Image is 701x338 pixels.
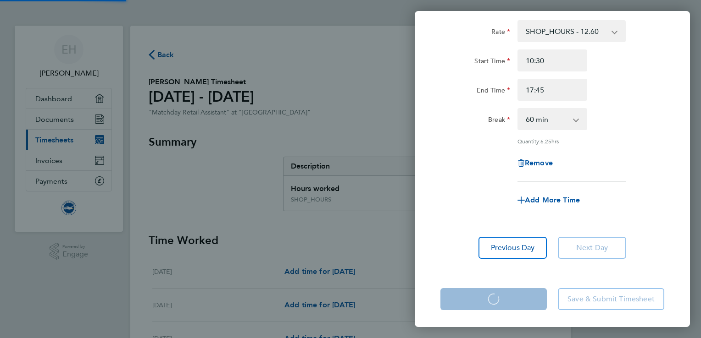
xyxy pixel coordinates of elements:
button: Add More Time [517,196,580,204]
span: 6.25 [540,137,551,145]
input: E.g. 08:00 [517,49,587,71]
button: Previous Day [478,237,547,259]
label: Rate [491,27,510,38]
button: Remove [517,159,553,167]
span: Previous Day [491,243,535,252]
label: End Time [477,86,510,97]
span: Remove [525,158,553,167]
label: Break [488,115,510,126]
label: Start Time [474,57,510,68]
span: Add More Time [525,196,580,204]
div: Quantity: hrs [517,137,626,145]
input: E.g. 18:00 [517,79,587,101]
